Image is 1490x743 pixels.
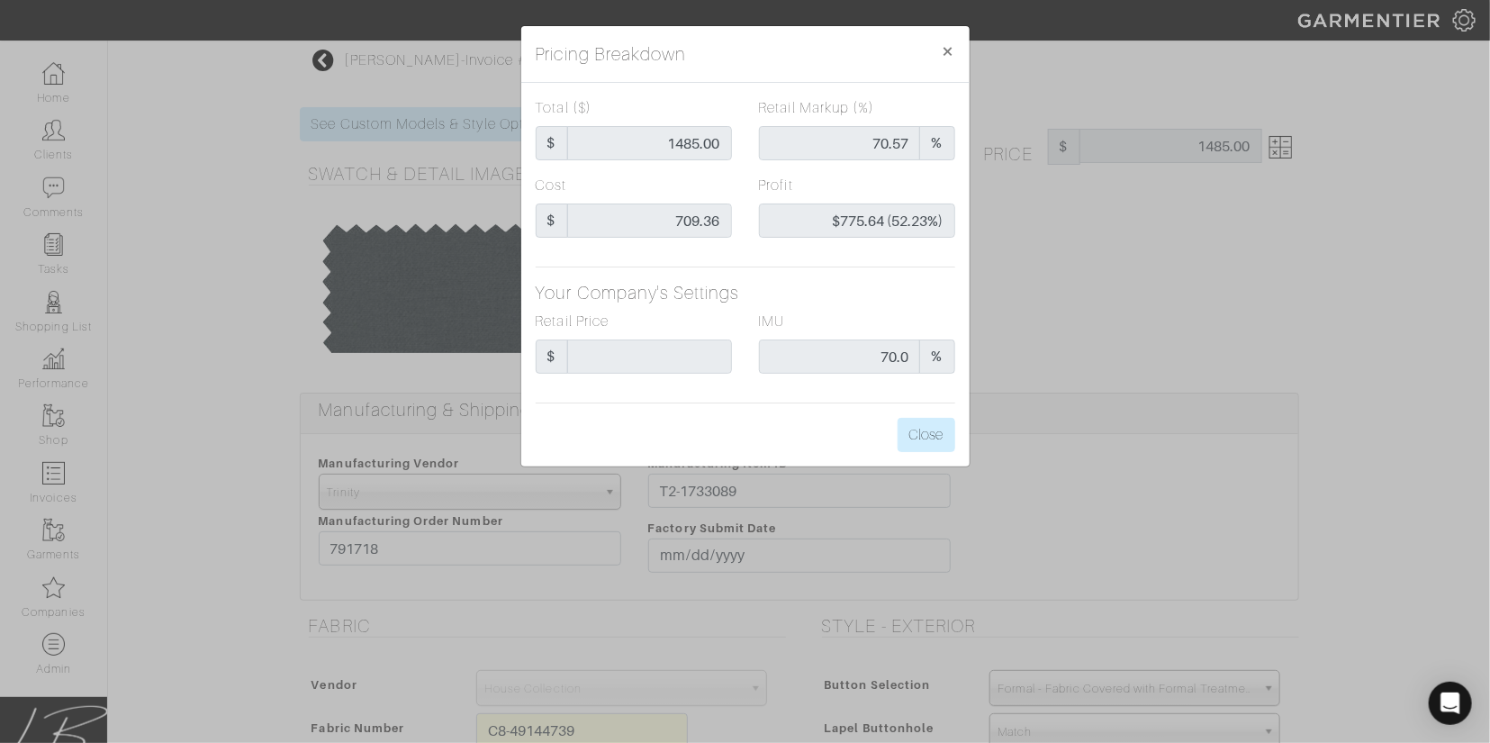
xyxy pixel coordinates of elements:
span: % [919,126,954,160]
label: Profit [759,175,793,196]
span: % [919,340,954,374]
input: Markup % [759,126,921,160]
span: $ [536,126,568,160]
label: Retail Price [536,311,610,332]
span: × [942,39,955,63]
label: Cost [536,175,567,196]
label: Retail Markup (%) [759,97,875,119]
label: Total ($) [536,97,591,119]
span: $ [536,204,568,238]
div: Open Intercom Messenger [1429,682,1472,725]
label: IMU [759,311,785,332]
span: $ [536,340,568,374]
input: Unit Price [567,126,732,160]
button: Close [927,26,970,77]
button: Close [898,418,955,452]
h5: Your Company's Settings [536,282,955,304]
h5: Pricing Breakdown [536,41,687,68]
